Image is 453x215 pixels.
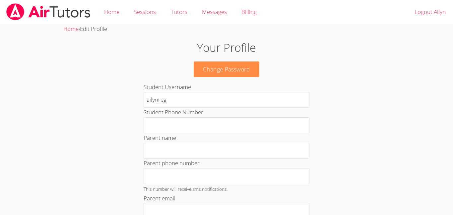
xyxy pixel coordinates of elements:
[80,25,107,33] span: Edit Profile
[63,24,390,34] div: ›
[144,83,191,91] label: Student Username
[144,159,200,167] label: Parent phone number
[63,25,79,33] a: Home
[144,194,175,202] label: Parent email
[144,186,227,192] small: This number will receive sms notifications.
[6,3,91,20] img: airtutors_banner-c4298cdbf04f3fff15de1276eac7730deb9818008684d7c2e4769d2f7ddbe033.png
[144,134,176,142] label: Parent name
[194,61,259,77] a: Change Password
[202,8,227,16] span: Messages
[104,39,349,56] h1: Your Profile
[144,108,203,116] label: Student Phone Number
